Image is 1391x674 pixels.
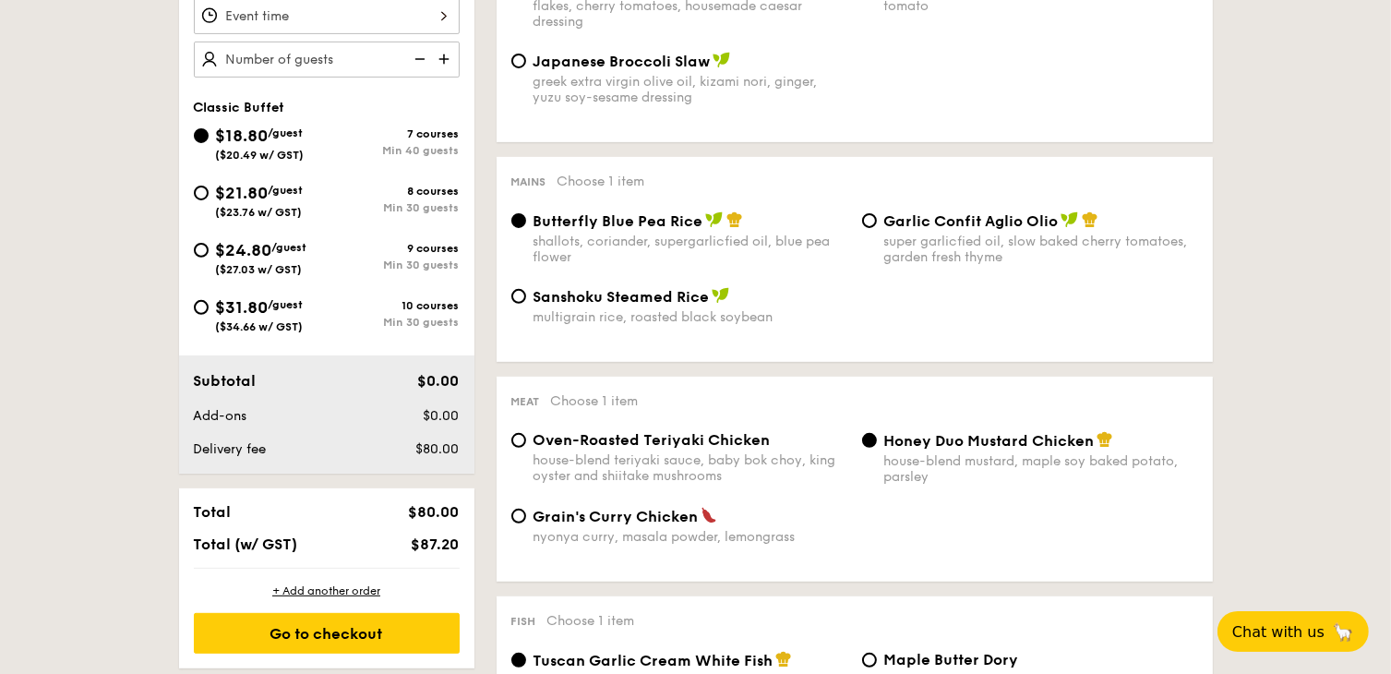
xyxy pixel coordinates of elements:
input: $24.80/guest($27.03 w/ GST)9 coursesMin 30 guests [194,243,209,258]
div: Min 30 guests [327,201,460,214]
img: icon-vegan.f8ff3823.svg [713,52,731,68]
span: $87.20 [411,536,459,553]
span: ($27.03 w/ GST) [216,263,303,276]
span: $80.00 [415,441,459,457]
span: $21.80 [216,183,269,203]
input: Oven-Roasted Teriyaki Chickenhouse-blend teriyaki sauce, baby bok choy, king oyster and shiitake ... [511,433,526,448]
div: super garlicfied oil, slow baked cherry tomatoes, garden fresh thyme [884,234,1198,265]
img: icon-vegan.f8ff3823.svg [712,287,730,304]
span: $31.80 [216,297,269,318]
div: shallots, coriander, supergarlicfied oil, blue pea flower [534,234,847,265]
span: /guest [269,298,304,311]
input: $21.80/guest($23.76 w/ GST)8 coursesMin 30 guests [194,186,209,200]
input: $31.80/guest($34.66 w/ GST)10 coursesMin 30 guests [194,300,209,315]
input: Grain's Curry Chickennyonya curry, masala powder, lemongrass [511,509,526,524]
span: Sanshoku Steamed Rice [534,288,710,306]
span: Honey Duo Mustard Chicken [884,432,1095,450]
div: greek extra virgin olive oil, kizami nori, ginger, yuzu soy-sesame dressing [534,74,847,105]
div: 9 courses [327,242,460,255]
button: Chat with us🦙 [1217,611,1369,652]
span: $80.00 [408,503,459,521]
span: ($20.49 w/ GST) [216,149,305,162]
span: Total [194,503,232,521]
img: icon-spicy.37a8142b.svg [701,507,717,524]
img: icon-vegan.f8ff3823.svg [1061,211,1079,228]
span: Chat with us [1232,623,1325,641]
span: Butterfly Blue Pea Rice [534,212,703,230]
input: Sanshoku Steamed Ricemultigrain rice, roasted black soybean [511,289,526,304]
img: icon-chef-hat.a58ddaea.svg [1097,431,1113,448]
span: Choose 1 item [558,174,645,189]
input: Honey Duo Mustard Chickenhouse-blend mustard, maple soy baked potato, parsley [862,433,877,448]
span: Tuscan Garlic Cream White Fish [534,652,773,669]
input: Japanese Broccoli Slawgreek extra virgin olive oil, kizami nori, ginger, yuzu soy-sesame dressing [511,54,526,68]
span: Oven-Roasted Teriyaki Chicken [534,431,771,449]
div: Min 30 guests [327,316,460,329]
div: + Add another order [194,584,460,598]
input: Garlic Confit Aglio Oliosuper garlicfied oil, slow baked cherry tomatoes, garden fresh thyme [862,213,877,228]
input: Maple Butter Dorymaple butter, romesco sauce, raisin, cherry tomato pickle [862,653,877,668]
span: Choose 1 item [547,613,635,629]
div: Go to checkout [194,613,460,654]
div: house-blend mustard, maple soy baked potato, parsley [884,453,1198,485]
span: $0.00 [417,372,459,390]
span: Garlic Confit Aglio Olio [884,212,1059,230]
div: multigrain rice, roasted black soybean [534,309,847,325]
img: icon-chef-hat.a58ddaea.svg [726,211,743,228]
span: Total (w/ GST) [194,536,298,553]
img: icon-add.58712e84.svg [432,42,460,77]
span: Classic Buffet [194,100,285,115]
span: Add-ons [194,408,247,424]
span: Japanese Broccoli Slaw [534,53,711,70]
span: Maple Butter Dory [884,651,1019,668]
input: Butterfly Blue Pea Riceshallots, coriander, supergarlicfied oil, blue pea flower [511,213,526,228]
div: 8 courses [327,185,460,198]
span: ($34.66 w/ GST) [216,320,304,333]
span: Mains [511,175,546,188]
span: Meat [511,395,540,408]
span: $0.00 [423,408,459,424]
div: 10 courses [327,299,460,312]
span: Choose 1 item [551,393,639,409]
div: Min 30 guests [327,259,460,271]
input: $18.80/guest($20.49 w/ GST)7 coursesMin 40 guests [194,128,209,143]
img: icon-chef-hat.a58ddaea.svg [775,651,792,668]
span: /guest [269,184,304,197]
img: icon-chef-hat.a58ddaea.svg [1082,211,1098,228]
span: 🦙 [1332,621,1354,643]
div: Min 40 guests [327,144,460,157]
div: nyonya curry, masala powder, lemongrass [534,529,847,545]
img: icon-reduce.1d2dbef1.svg [404,42,432,77]
img: icon-vegan.f8ff3823.svg [705,211,724,228]
input: Tuscan Garlic Cream White Fishtraditional garlic cream sauce, baked white fish, roasted tomatoes [511,653,526,668]
span: Grain's Curry Chicken [534,508,699,525]
input: Number of guests [194,42,460,78]
span: $18.80 [216,126,269,146]
div: house-blend teriyaki sauce, baby bok choy, king oyster and shiitake mushrooms [534,452,847,484]
span: /guest [269,126,304,139]
span: ($23.76 w/ GST) [216,206,303,219]
span: /guest [272,241,307,254]
span: Delivery fee [194,441,267,457]
span: Fish [511,615,536,628]
span: Subtotal [194,372,257,390]
div: 7 courses [327,127,460,140]
span: $24.80 [216,240,272,260]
